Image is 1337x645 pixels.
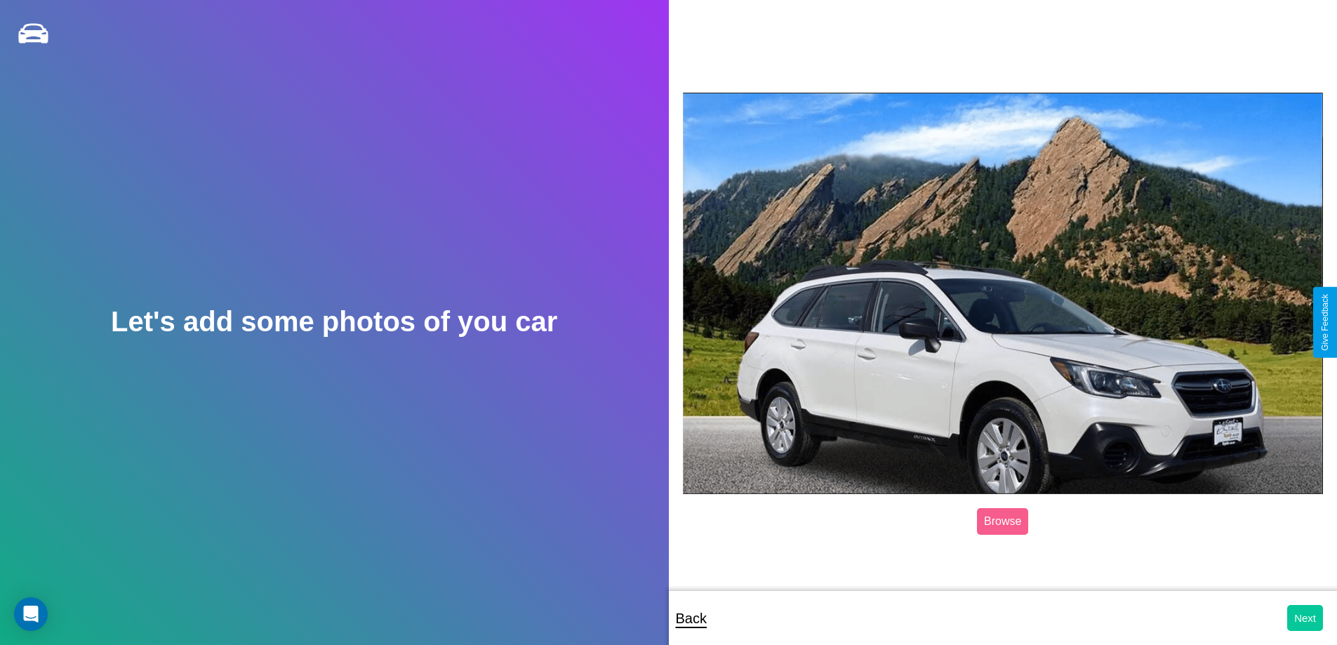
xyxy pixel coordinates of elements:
p: Back [676,606,707,631]
button: Next [1287,605,1323,631]
h2: Let's add some photos of you car [111,306,557,338]
img: posted [683,93,1324,494]
div: Open Intercom Messenger [14,597,48,631]
div: Give Feedback [1320,294,1330,351]
label: Browse [977,508,1028,535]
